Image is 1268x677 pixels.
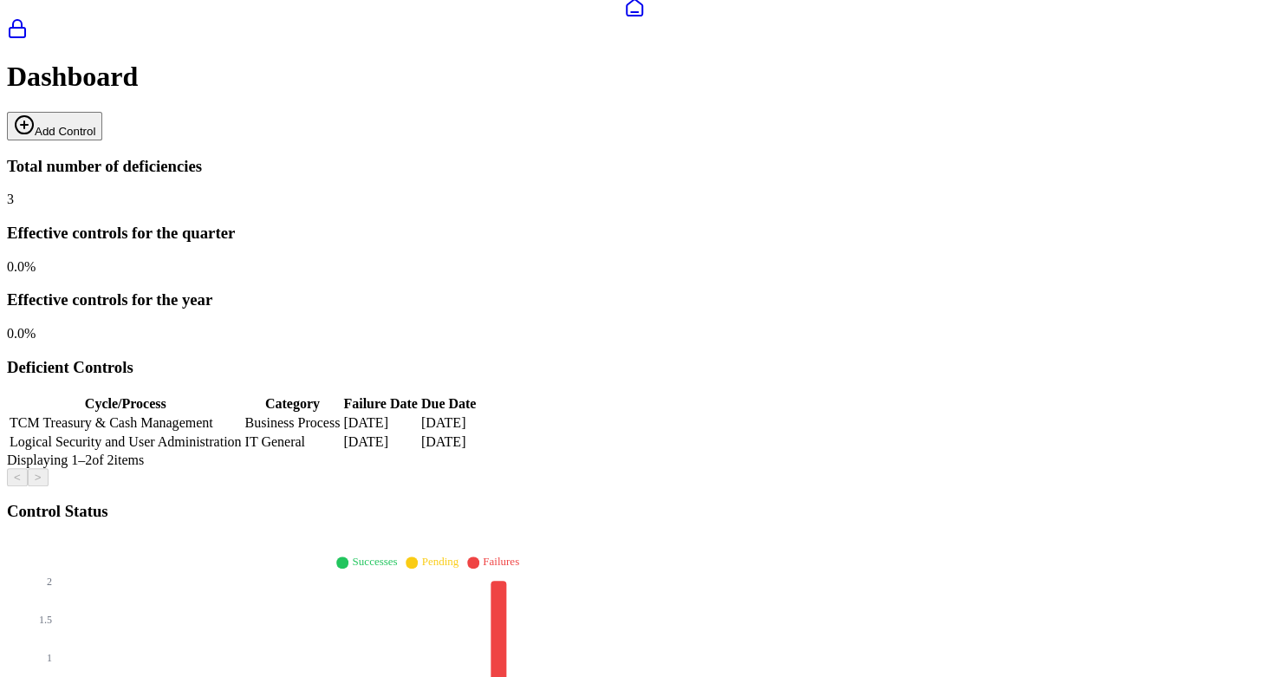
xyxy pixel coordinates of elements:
[7,61,1261,93] h1: Dashboard
[420,414,478,432] td: [DATE]
[9,433,243,451] td: Logical Security and User Administration
[7,502,1261,521] h3: Control Status
[342,433,418,451] td: [DATE]
[7,157,1261,176] h3: Total number of deficiencies
[7,290,1261,309] h3: Effective controls for the year
[7,452,144,467] span: Displaying 1– 2 of 2 items
[7,224,1261,243] h3: Effective controls for the quarter
[244,414,341,432] td: Business Process
[9,395,243,413] th: Cycle/Process
[7,192,14,206] span: 3
[420,395,478,413] th: Due Date
[28,468,49,486] button: >
[7,18,1261,42] a: SOC
[342,414,418,432] td: [DATE]
[483,555,519,568] span: Failures
[7,112,102,140] button: Add Control
[7,259,36,274] span: 0.0 %
[7,358,1261,377] h3: Deficient Controls
[421,555,458,568] span: Pending
[9,414,243,432] td: TCM Treasury & Cash Management
[7,326,36,341] span: 0.0 %
[47,651,52,663] tspan: 1
[420,433,478,451] td: [DATE]
[244,433,341,451] td: IT General
[352,555,397,568] span: Successes
[342,395,418,413] th: Failure Date
[7,468,28,486] button: <
[39,613,52,625] tspan: 1.5
[47,575,52,587] tspan: 2
[244,395,341,413] th: Category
